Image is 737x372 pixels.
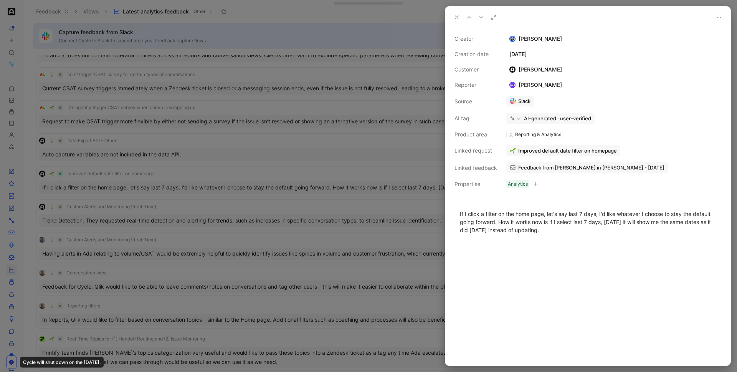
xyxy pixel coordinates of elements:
[454,146,497,155] div: Linked request
[510,148,516,154] img: 🌱
[506,80,565,90] div: [PERSON_NAME]
[454,34,497,43] div: Creator
[454,80,497,90] div: Reporter
[454,50,497,59] div: Creation date
[454,114,497,123] div: AI tag
[509,66,516,73] img: logo
[506,162,668,173] a: Feedback from [PERSON_NAME] in [PERSON_NAME] - [DATE]
[460,210,716,234] div: If I click a filter on the home page, let's say last 7 days, I'd like whatever I choose to stay t...
[454,97,497,106] div: Source
[510,37,515,42] img: avatar
[454,179,497,189] div: Properties
[454,65,497,74] div: Customer
[506,96,534,106] a: Slack
[506,34,721,43] div: [PERSON_NAME]
[518,147,617,154] span: Improved default date filter on homepage
[518,164,664,171] span: Feedback from [PERSON_NAME] in [PERSON_NAME] - [DATE]
[454,130,497,139] div: Product area
[506,65,565,74] div: [PERSON_NAME]
[508,180,528,188] div: Analytics
[20,357,104,368] div: Cycle will shut down on the [DATE].
[515,131,561,138] div: Reporting & Analytics
[506,145,620,156] button: 🌱Improved default date filter on homepage
[506,50,721,59] div: [DATE]
[524,115,591,122] div: AI-generated · user-verified
[454,163,497,173] div: Linked feedback
[510,83,515,88] img: avatar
